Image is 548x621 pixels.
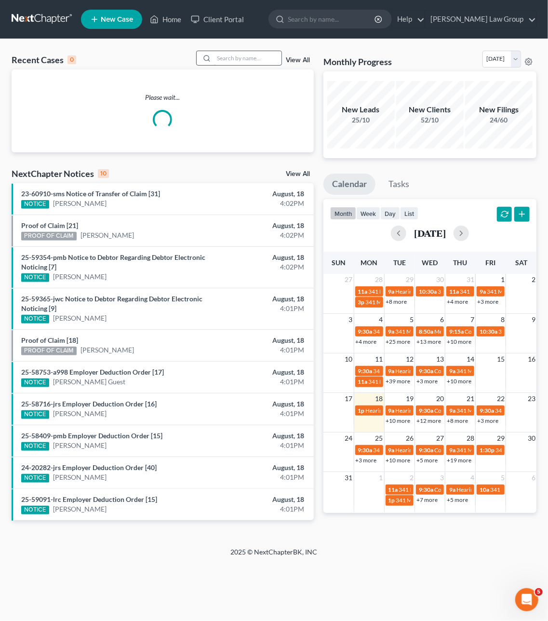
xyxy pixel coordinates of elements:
span: Confirmation Hearing for [PERSON_NAME] [434,407,545,414]
a: +5 more [447,496,468,503]
span: 341 Meeting for [PERSON_NAME] [369,288,455,295]
span: Sat [515,258,527,267]
div: 4:01PM [216,409,304,418]
span: 13 [435,353,445,365]
div: 4:01PM [216,345,304,355]
span: Hearing for [PERSON_NAME] [396,407,471,414]
div: 4:01PM [216,304,304,313]
span: Confirmation Hearing for [PERSON_NAME] [434,446,545,454]
span: 14 [466,353,475,365]
span: 341 Meeting for [PERSON_NAME] & [PERSON_NAME] [366,298,504,306]
a: 25-58753-a998 Employer Deduction Order [17] [21,368,164,376]
span: 21 [466,393,475,405]
span: 9:30a [358,446,373,454]
span: 9a [388,328,395,335]
span: 9a [388,367,395,375]
a: +10 more [447,378,471,385]
span: 5 [409,314,414,325]
a: +12 more [416,417,441,424]
div: PROOF OF CLAIM [21,232,77,241]
span: 2 [409,472,414,484]
a: Proof of Claim [18] [21,336,78,344]
div: 4:01PM [216,472,304,482]
a: +3 more [477,298,498,305]
span: Mon [361,258,377,267]
span: 28 [466,432,475,444]
span: 341 Meeting for [PERSON_NAME] [456,367,543,375]
h3: Monthly Progress [323,56,392,67]
span: 9a [449,367,455,375]
span: 9a [388,288,395,295]
a: Client Portal [186,11,249,28]
span: 16 [527,353,536,365]
span: 9:15a [449,328,464,335]
span: 341 Meeting for [PERSON_NAME] [374,446,460,454]
a: Proof of Claim [21] [21,221,78,229]
span: 4 [378,314,384,325]
iframe: Intercom live chat [515,588,538,611]
span: 27 [344,274,354,285]
span: 27 [435,432,445,444]
span: 341 Meeting for [PERSON_NAME] [374,367,460,375]
span: 20 [435,393,445,405]
span: 29 [405,274,414,285]
a: Calendar [323,174,375,195]
span: 10:30a [419,288,437,295]
a: 25-59091-lrc Employer Deduction Order [15] [21,495,157,503]
span: 3 [348,314,354,325]
a: +25 more [386,338,411,345]
span: 10a [480,486,489,493]
span: Hearing for [PERSON_NAME] [396,288,471,295]
span: 29 [496,432,506,444]
span: 5 [500,472,506,484]
span: 10 [344,353,354,365]
span: 341 Meeting for [PERSON_NAME] [369,378,455,385]
a: View All [286,171,310,177]
a: 24-20282-jrs Employer Deduction Order [40] [21,463,157,472]
span: Meeting for [PERSON_NAME] [434,328,510,335]
a: [PERSON_NAME] [53,472,107,482]
div: August, 18 [216,336,304,345]
div: August, 18 [216,294,304,304]
a: Tasks [380,174,418,195]
a: 23-60910-sms Notice of Transfer of Claim [31] [21,189,160,198]
a: [PERSON_NAME] [80,230,134,240]
button: month [330,207,356,220]
span: 7 [469,314,475,325]
span: Fri [486,258,496,267]
div: 0 [67,55,76,64]
a: [PERSON_NAME] [53,272,107,282]
a: 25-58409-pmb Employer Deduction Order [15] [21,432,162,440]
span: 12 [405,353,414,365]
a: 25-58716-jrs Employer Deduction Order [16] [21,400,157,408]
span: 341 Meeting for [PERSON_NAME] [399,486,486,493]
span: 23 [527,393,536,405]
span: 11a [449,288,459,295]
a: +19 more [447,457,471,464]
div: 52/10 [396,115,464,125]
a: +10 more [386,457,411,464]
div: 4:02PM [216,262,304,272]
div: NOTICE [21,506,49,514]
span: 9a [449,486,455,493]
span: 341 Meeting for [PERSON_NAME] [396,497,483,504]
span: 8:50a [419,328,433,335]
div: NOTICE [21,315,49,324]
span: 17 [344,393,354,405]
a: [PERSON_NAME] [53,504,107,514]
span: 9a [449,446,455,454]
span: 11a [358,378,368,385]
div: NOTICE [21,378,49,387]
span: 30 [527,432,536,444]
a: +3 more [356,457,377,464]
span: 31 [344,472,354,484]
div: NOTICE [21,273,49,282]
a: Home [145,11,186,28]
a: +39 more [386,378,411,385]
span: 28 [374,274,384,285]
div: 10 [98,169,109,178]
a: +10 more [447,338,471,345]
div: August, 18 [216,463,304,472]
p: Please wait... [12,93,314,102]
span: 9:30a [480,407,494,414]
